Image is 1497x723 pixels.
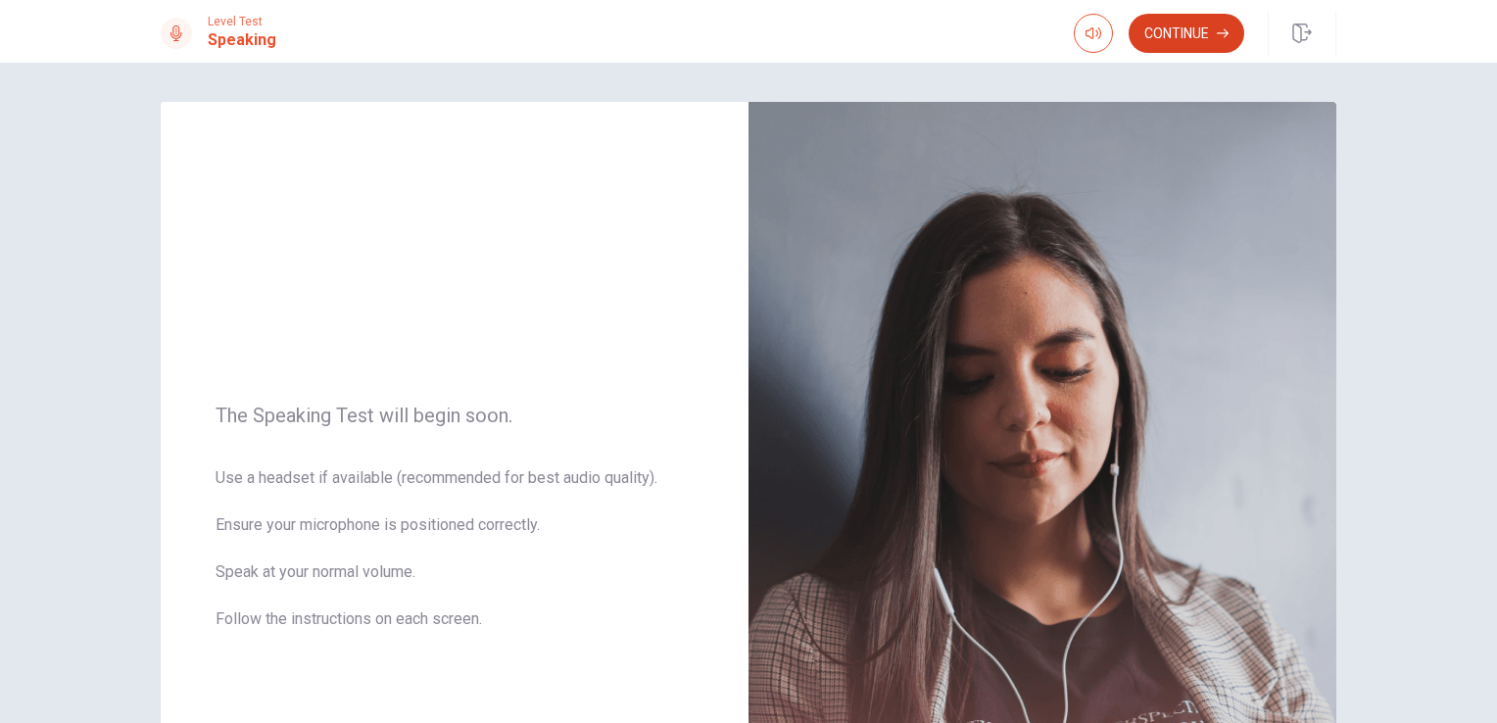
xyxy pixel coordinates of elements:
[216,466,694,654] span: Use a headset if available (recommended for best audio quality). Ensure your microphone is positi...
[208,15,276,28] span: Level Test
[208,28,276,52] h1: Speaking
[216,404,694,427] span: The Speaking Test will begin soon.
[1129,14,1244,53] button: Continue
